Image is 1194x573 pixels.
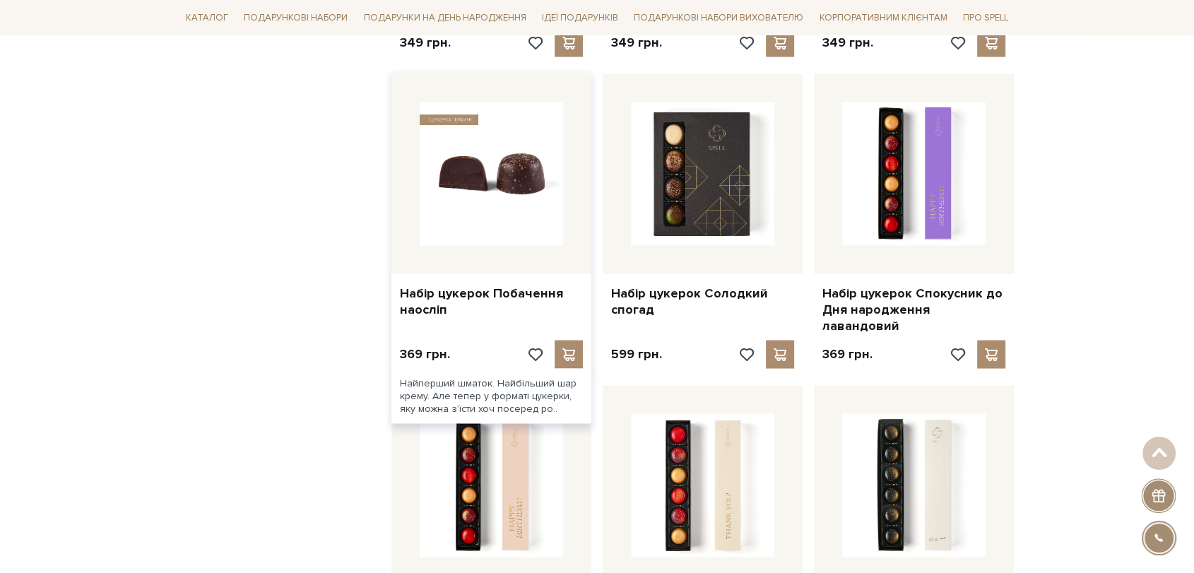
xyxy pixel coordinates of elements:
[391,368,591,424] div: Найперший шматок. Найбільший шар крему. Але тепер у форматі цукерки, яку можна з’їсти хоч посеред...
[822,34,873,50] p: 349 грн.
[628,6,809,30] a: Подарункові набори вихователю
[611,285,794,318] a: Набір цукерок Солодкий спогад
[822,345,873,362] p: 369 грн.
[814,6,953,30] a: Корпоративним клієнтам
[400,345,450,362] p: 369 грн.
[536,7,624,29] a: Ідеї подарунків
[358,7,532,29] a: Подарунки на День народження
[180,7,234,29] a: Каталог
[420,102,563,245] img: Набір цукерок Побачення наосліп
[611,34,662,50] p: 349 грн.
[400,34,451,50] p: 349 грн.
[822,285,1005,334] a: Набір цукерок Спокусник до Дня народження лавандовий
[957,7,1014,29] a: Про Spell
[611,345,662,362] p: 599 грн.
[238,7,353,29] a: Подарункові набори
[400,285,583,318] a: Набір цукерок Побачення наосліп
